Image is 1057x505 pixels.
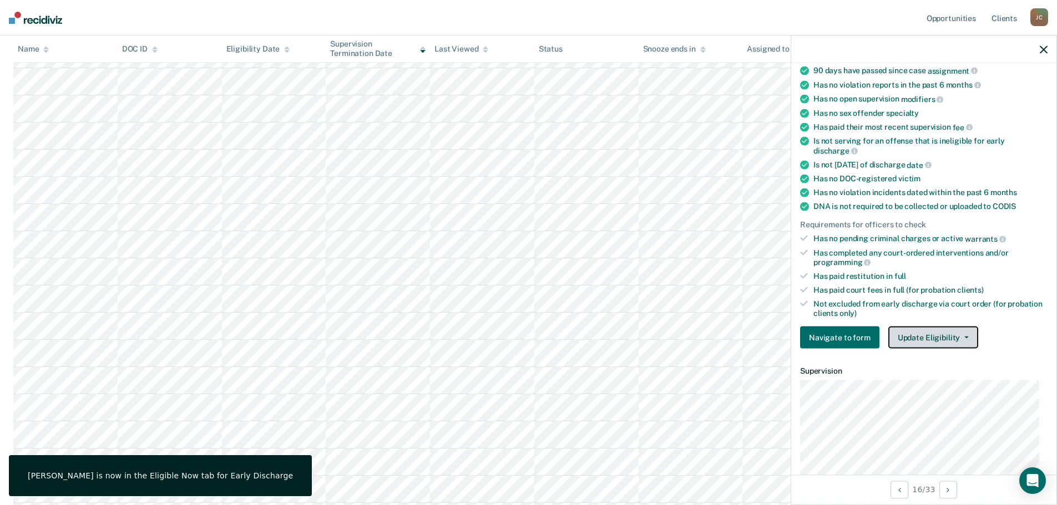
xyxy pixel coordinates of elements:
div: Is not [DATE] of discharge [813,160,1048,170]
div: Requirements for officers to check [800,220,1048,229]
span: months [990,188,1017,197]
div: Open Intercom Messenger [1019,467,1046,494]
div: Has no sex offender [813,108,1048,118]
button: Update Eligibility [888,327,978,349]
div: Has no open supervision [813,94,1048,104]
span: fee [953,123,973,131]
button: Next Opportunity [939,481,957,498]
div: Last Viewed [434,44,488,54]
div: Supervision Termination Date [330,39,426,58]
div: Snooze ends in [643,44,706,54]
span: victim [898,174,921,183]
a: Navigate to form link [800,327,884,349]
span: specialty [886,108,919,117]
div: Has completed any court-ordered interventions and/or [813,248,1048,267]
span: discharge [813,146,858,155]
div: Assigned to [747,44,799,54]
span: modifiers [901,94,944,103]
div: J C [1030,8,1048,26]
span: programming [813,258,871,267]
div: Has no DOC-registered [813,174,1048,183]
div: DNA is not required to be collected or uploaded to [813,202,1048,211]
button: Navigate to form [800,327,879,349]
div: Has no pending criminal charges or active [813,234,1048,244]
button: Previous Opportunity [891,481,908,498]
div: Has paid restitution in [813,272,1048,281]
span: clients) [957,285,984,294]
span: months [946,80,981,89]
span: only) [839,308,857,317]
div: Not excluded from early discharge via court order (for probation clients [813,299,1048,318]
img: Recidiviz [9,12,62,24]
div: 16 / 33 [791,475,1056,504]
div: Status [539,44,563,54]
span: full [894,272,906,280]
div: Has no violation incidents dated within the past 6 [813,188,1048,197]
div: Eligibility Date [226,44,290,54]
div: Has paid their most recent supervision [813,122,1048,132]
div: Name [18,44,49,54]
dt: Supervision [800,366,1048,376]
div: Has paid court fees in full (for probation [813,285,1048,294]
div: [PERSON_NAME] is now in the Eligible Now tab for Early Discharge [28,471,293,481]
div: DOC ID [122,44,158,54]
span: warrants [965,234,1006,243]
span: date [907,160,931,169]
span: CODIS [993,202,1016,211]
div: 90 days have passed since case [813,65,1048,75]
div: Has no violation reports in the past 6 [813,80,1048,90]
span: assignment [928,66,978,75]
div: Is not serving for an offense that is ineligible for early [813,136,1048,155]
